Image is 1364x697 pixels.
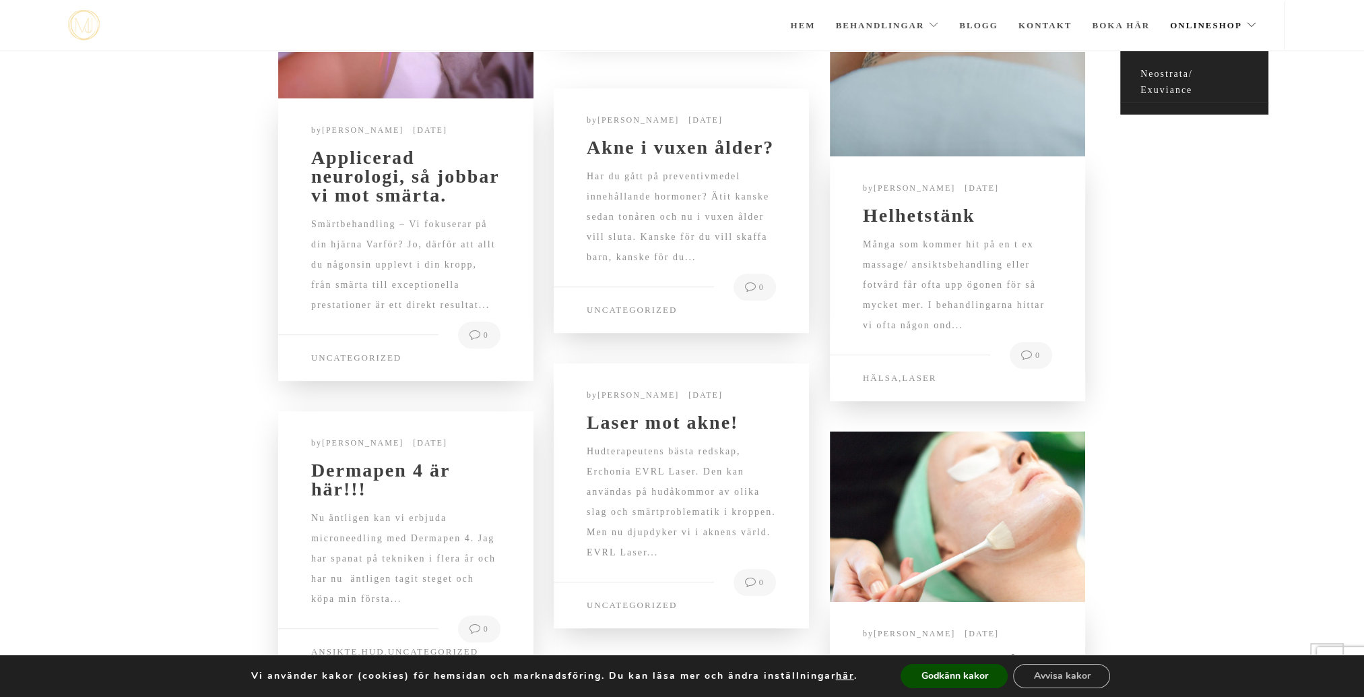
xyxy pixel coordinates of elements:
[587,138,776,157] a: Akne i vuxen ålder?
[388,646,478,657] a: Uncategorized
[1010,342,1052,369] a: 0
[322,125,403,135] a: [PERSON_NAME]
[68,10,100,40] a: mjstudio mjstudio mjstudio
[863,183,959,193] span: by
[874,629,955,638] a: [PERSON_NAME]
[1170,2,1257,49] a: Onlineshop
[311,461,500,499] a: Dermapen 4 är här!!!
[863,235,1052,355] div: Många som kommer hit på en t ex massage/ ansiktsbehandling eller fotvård får ofta upp ögonen för ...
[959,629,999,638] a: [DATE]
[311,125,407,135] span: by
[311,148,500,205] a: Applicerad neurologi, så jobbar vi mot smärta.
[587,413,776,432] a: Laser mot akne!
[902,373,936,383] a: Laser
[458,615,500,642] a: 0
[836,670,854,682] button: här
[311,353,401,363] a: Uncategorized
[407,125,447,135] a: [DATE]
[587,305,677,315] a: Uncategorized
[361,646,384,657] a: Hud
[790,2,815,49] a: Hem
[311,508,500,628] div: Nu äntligen kan vi erbjuda microneedling med Dermapen 4. Jag har spanat på tekniken i flera år oc...
[863,629,959,638] span: by
[959,2,998,49] a: Blogg
[597,115,679,125] a: [PERSON_NAME]
[587,115,682,125] span: by
[587,166,776,286] div: Har du gått på preventivmedel innehållande hormoner? Ätit kanske sedan tonåren och nu i vuxen åld...
[311,438,407,448] span: by
[68,10,100,40] img: mjstudio
[597,390,679,400] a: [PERSON_NAME]
[311,642,478,662] span: , ,
[407,438,447,448] a: [DATE]
[1092,2,1150,49] a: Boka här
[458,322,500,348] a: 0
[682,115,723,125] a: [DATE]
[901,664,1008,688] button: Godkänn kakor
[1018,2,1072,49] a: Kontakt
[311,646,358,657] a: Ansikte
[251,670,857,682] p: Vi använder kakor (cookies) för hemsidan och marknadsföring. Du kan läsa mer och ändra inställnin...
[863,373,899,383] a: Hälsa
[863,368,937,388] span: ,
[874,183,955,193] a: [PERSON_NAME]
[587,442,776,582] div: Hudterapeutens bästa redskap, Erchonia EVRL Laser. Den kan användas på hudåkommor av olika slag o...
[587,600,677,610] a: Uncategorized
[1120,62,1268,103] a: Neostrata/ Exuviance
[682,390,723,400] a: [DATE]
[1013,664,1110,688] button: Avvisa kakor
[836,2,940,49] a: Behandlingar
[311,214,500,334] div: Smärtbehandling – Vi fokuserar på din hjärna Varför? Jo, därför att allt du någonsin upplevt i di...
[959,183,999,193] a: [DATE]
[734,274,776,301] a: 0
[587,390,682,400] span: by
[322,438,403,448] a: [PERSON_NAME]
[734,569,776,596] a: 0
[863,206,1052,225] a: Helhetstänk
